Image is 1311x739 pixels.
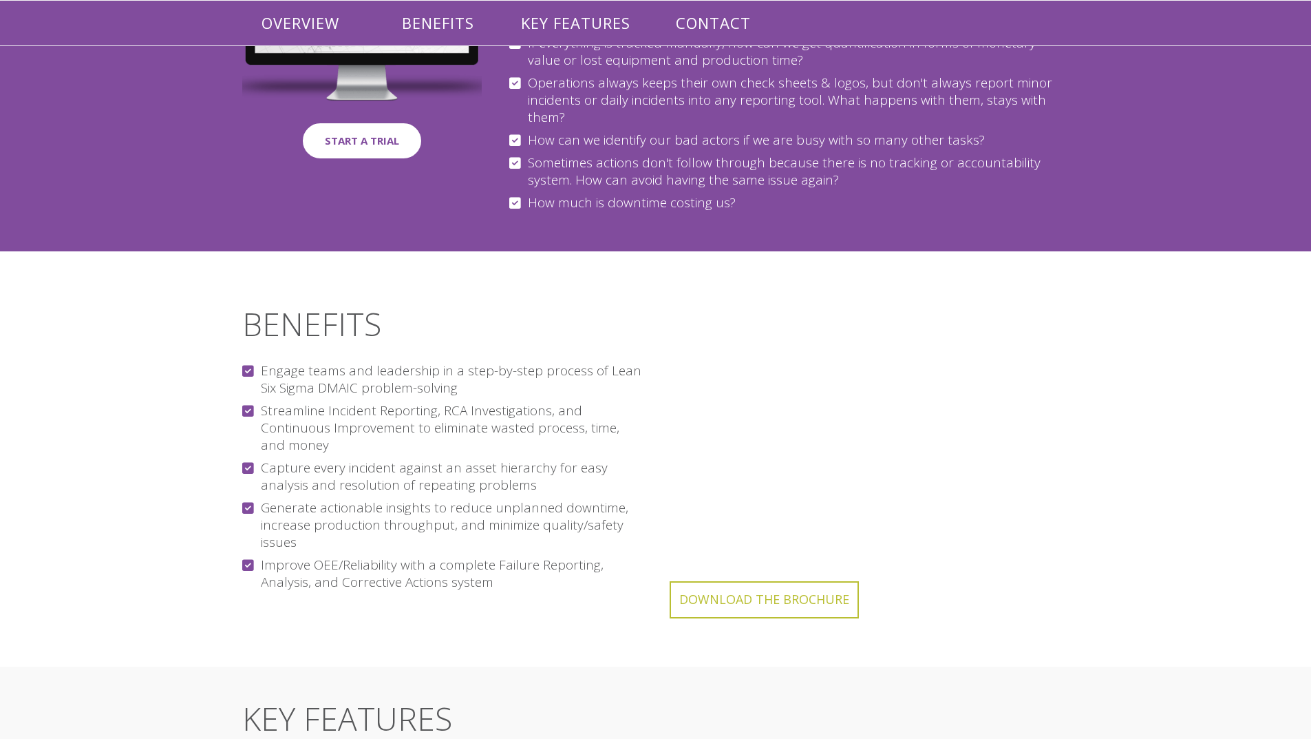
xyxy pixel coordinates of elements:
[509,34,1069,69] p: If everything is tracked manually, how can we get quantification in forms of monetary value or lo...
[509,154,1069,189] p: Sometimes actions don't follow through because there is no tracking or accountability system. How...
[242,499,642,551] p: Generate actionable insights to reduce unplanned downtime, increase production throughput, and mi...
[370,1,507,45] p: BENEFITS
[242,701,1069,736] h2: KEY FEATURES
[232,1,370,45] p: OVERVIEW
[509,74,1069,126] p: Operations always keeps their own check sheets & logos, but don't always report minor incidents o...
[242,459,642,494] p: Capture every incident against an asset hierarchy for easy analysis and resolution of repeating p...
[645,1,782,45] p: CONTACT
[242,362,642,397] p: Engage teams and leadership in a step-by-step process of Lean Six Sigma DMAIC problem-solving
[509,132,1069,149] p: How can we identify our bad actors if we are busy with so many other tasks?
[509,194,1069,211] p: How much is downtime costing us?
[303,123,421,158] a: START A TRIAL
[242,306,642,342] h2: BENEFITS
[670,581,859,618] a: Download The Brochure
[242,402,642,454] p: Streamline Incident Reporting, RCA Investigations, and Continuous Improvement to eliminate wasted...
[242,556,642,591] p: Improve OEE/Reliability with a complete Failure Reporting, Analysis, and Corrective Actions system
[507,1,645,45] p: KEY FEATURES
